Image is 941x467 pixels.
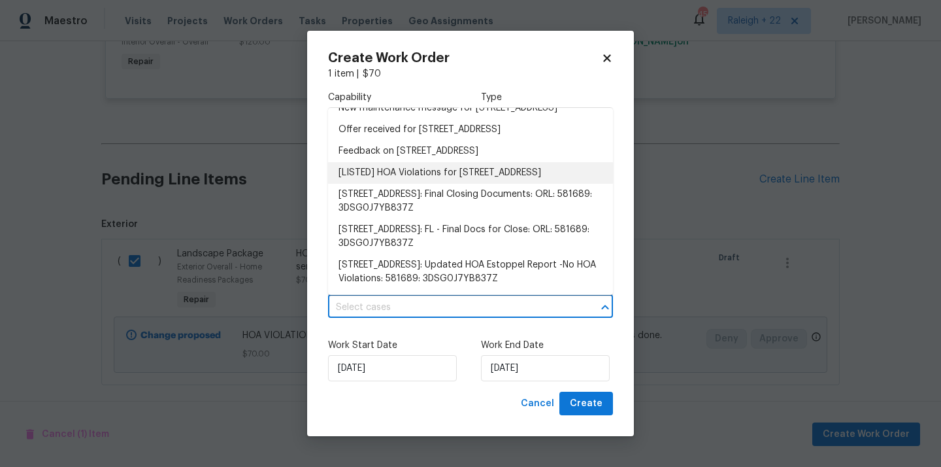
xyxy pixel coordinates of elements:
[328,298,576,318] input: Select cases
[328,52,601,65] h2: Create Work Order
[516,392,559,416] button: Cancel
[570,396,603,412] span: Create
[328,162,613,184] li: [LISTED] HOA Violations for [STREET_ADDRESS]
[596,298,614,317] button: Close
[328,141,613,162] li: Feedback on [STREET_ADDRESS]
[328,184,613,219] li: [STREET_ADDRESS]: Final Closing Documents: ORL: 581689: 3DSG0J7YB837Z
[559,392,613,416] button: Create
[481,355,610,381] input: M/D/YYYY
[481,339,613,352] label: Work End Date
[328,119,613,141] li: Offer received for [STREET_ADDRESS]
[521,396,554,412] span: Cancel
[363,69,381,78] span: $ 70
[328,91,460,104] label: Capability
[328,254,613,290] li: [STREET_ADDRESS]: Updated HOA Estoppel Report -No HOA Violations: 581689: 3DSG0J7YB837Z
[328,290,613,325] li: [STREET_ADDRESS]: Seller Resolved HOA Violations: 581689: 3DSG0J7YB837Z
[328,67,613,80] div: 1 item |
[481,91,613,104] label: Type
[328,339,460,352] label: Work Start Date
[328,219,613,254] li: [STREET_ADDRESS]: FL - Final Docs for Close: ORL: 581689: 3DSG0J7YB837Z
[328,355,457,381] input: M/D/YYYY
[328,97,613,119] li: New maintenance message for [STREET_ADDRESS]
